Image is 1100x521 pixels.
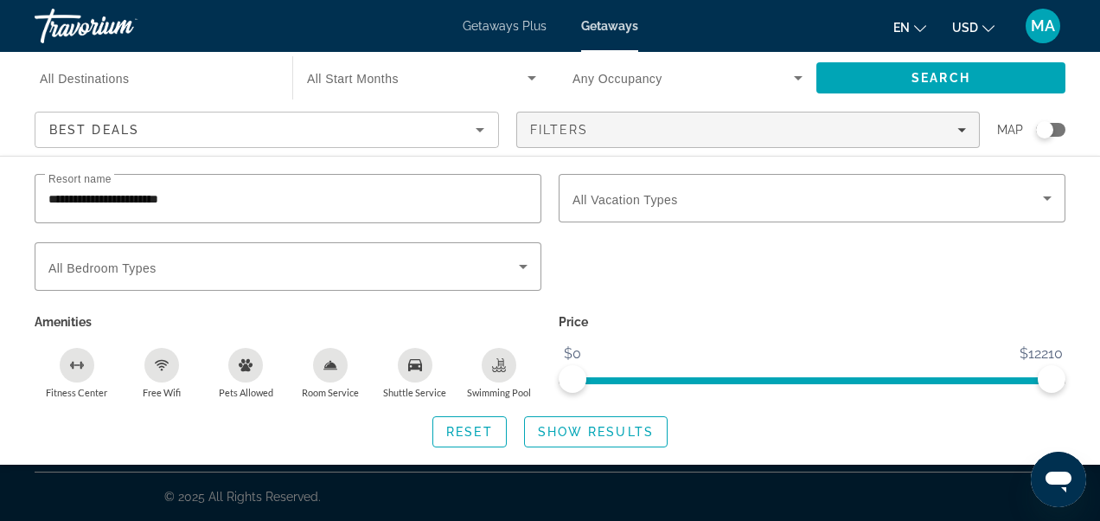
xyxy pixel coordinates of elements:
input: Select destination [40,68,270,89]
button: Swimming Pool [457,347,541,399]
span: Shuttle Service [383,387,446,398]
span: $0 [561,341,584,367]
span: ngx-slider [559,365,586,393]
span: USD [952,21,978,35]
span: $12210 [1017,341,1065,367]
button: Change language [893,15,926,40]
button: Change currency [952,15,994,40]
span: en [893,21,910,35]
button: User Menu [1020,8,1065,44]
span: Free Wifi [143,387,181,398]
button: Filters [516,112,981,148]
button: Room Service [288,347,373,399]
span: Any Occupancy [572,72,662,86]
span: All Destinations [40,72,130,86]
span: All Bedroom Types [48,261,157,275]
span: ngx-slider-max [1038,365,1065,393]
span: Show Results [538,425,654,439]
span: MA [1031,17,1055,35]
ngx-slider: ngx-slider [559,377,1065,381]
button: Show Results [524,416,668,447]
span: Search [911,71,970,85]
p: Price [559,310,1065,334]
span: Fitness Center [46,387,107,398]
button: Reset [432,416,507,447]
a: Travorium [35,3,208,48]
button: Pets Allowed [203,347,288,399]
span: Pets Allowed [219,387,273,398]
p: Amenities [35,310,541,334]
mat-select: Sort by [49,119,484,140]
span: All Vacation Types [572,193,678,207]
button: Search [816,62,1065,93]
span: Best Deals [49,123,139,137]
span: Filters [530,123,589,137]
span: Resort name [48,174,112,185]
a: Getaways Plus [463,19,547,33]
span: All Start Months [307,72,399,86]
button: Shuttle Service [373,347,457,399]
span: Map [997,118,1023,142]
a: Getaways [581,19,638,33]
button: Fitness Center [35,347,119,399]
iframe: Button to launch messaging window [1031,452,1086,507]
span: Swimming Pool [467,387,531,398]
button: Free Wifi [119,347,204,399]
span: Reset [446,425,493,439]
span: Room Service [302,387,359,398]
